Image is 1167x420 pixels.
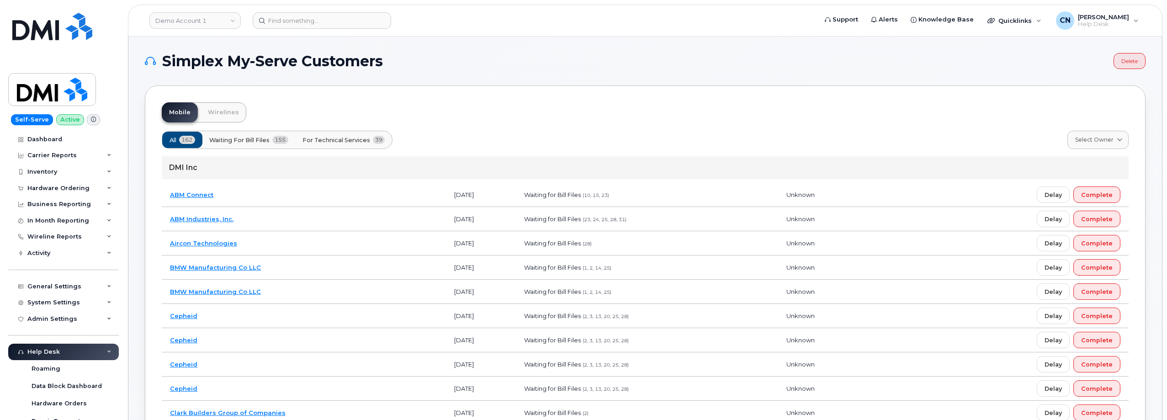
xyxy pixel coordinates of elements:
span: Unknown [786,288,815,295]
span: For Technical Services [302,136,370,144]
span: Complete [1081,409,1113,417]
button: Delay [1037,356,1070,372]
button: Complete [1073,283,1120,300]
span: Delay [1045,360,1062,369]
span: (1, 2, 14, 25) [583,289,611,295]
span: Complete [1081,191,1113,199]
button: Delay [1037,235,1070,251]
a: ABM Industries, Inc. [170,215,233,223]
span: Unknown [786,191,815,198]
a: Cepheid [170,312,197,319]
span: Waiting for Bill Files [524,409,581,416]
button: Complete [1073,332,1120,348]
button: Delay [1037,186,1070,203]
a: Select Owner [1067,131,1129,149]
span: Waiting for Bill Files [524,191,581,198]
span: (2, 3, 13, 20, 25, 28) [583,386,629,392]
span: Unknown [786,239,815,247]
span: Complete [1081,215,1113,223]
td: [DATE] [446,183,516,207]
div: DMI Inc [162,156,1129,179]
span: Complete [1081,263,1113,272]
span: Waiting for Bill Files [524,361,581,368]
span: Simplex My-Serve Customers [162,54,383,68]
span: 39 [373,136,385,144]
a: Aircon Technologies [170,239,237,247]
button: Delay [1037,211,1070,227]
span: (23, 24, 25, 28, 31) [583,217,626,223]
span: (2, 3, 13, 20, 25, 28) [583,314,629,319]
span: Unknown [786,361,815,368]
button: Delay [1037,332,1070,348]
td: [DATE] [446,255,516,280]
span: Complete [1081,384,1113,393]
span: Complete [1081,287,1113,296]
span: (10, 15, 23) [583,192,609,198]
span: Waiting for Bill Files [524,215,581,223]
span: Waiting for Bill Files [524,288,581,295]
span: Waiting for Bill Files [524,312,581,319]
button: Complete [1073,211,1120,227]
a: Cepheid [170,361,197,368]
td: [DATE] [446,304,516,328]
span: Unknown [786,385,815,392]
span: Unknown [786,409,815,416]
td: [DATE] [446,280,516,304]
span: (28) [583,241,592,247]
span: Delay [1045,263,1062,272]
span: Delay [1045,215,1062,223]
a: BMW Manufacturing Co LLC [170,264,261,271]
span: Complete [1081,336,1113,345]
span: Waiting for Bill Files [524,239,581,247]
span: Unknown [786,215,815,223]
span: Waiting for Bill Files [524,336,581,344]
span: (2) [583,410,589,416]
button: Complete [1073,380,1120,397]
span: Select Owner [1075,136,1114,144]
button: Complete [1073,356,1120,372]
span: Unknown [786,336,815,344]
td: [DATE] [446,207,516,231]
td: [DATE] [446,328,516,352]
span: Delay [1045,409,1062,417]
span: Unknown [786,312,815,319]
button: Delay [1037,283,1070,300]
span: 155 [272,136,288,144]
span: Delay [1045,191,1062,199]
span: (2, 3, 13, 20, 25, 28) [583,362,629,368]
button: Complete [1073,235,1120,251]
a: Cepheid [170,336,197,344]
a: Clark Builders Group of Companies [170,409,286,416]
a: ABM Connect [170,191,213,198]
a: Cepheid [170,385,197,392]
span: (1, 2, 14, 25) [583,265,611,271]
td: [DATE] [446,352,516,377]
span: Delay [1045,312,1062,320]
button: Complete [1073,308,1120,324]
span: Waiting for Bill Files [524,264,581,271]
td: [DATE] [446,231,516,255]
button: Delay [1037,380,1070,397]
span: Waiting for Bill Files [524,385,581,392]
td: [DATE] [446,377,516,401]
button: Delay [1037,308,1070,324]
span: Complete [1081,312,1113,320]
a: Delete [1114,53,1146,69]
button: Delay [1037,259,1070,276]
button: Complete [1073,259,1120,276]
span: (2, 3, 13, 20, 25, 28) [583,338,629,344]
span: Waiting for Bill Files [209,136,270,144]
span: Unknown [786,264,815,271]
a: BMW Manufacturing Co LLC [170,288,261,295]
span: Delay [1045,239,1062,248]
span: Delay [1045,336,1062,345]
span: Complete [1081,239,1113,248]
button: Complete [1073,186,1120,203]
span: Delay [1045,287,1062,296]
a: Mobile [162,102,198,122]
a: Wirelines [201,102,246,122]
span: Delay [1045,384,1062,393]
span: Complete [1081,360,1113,369]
